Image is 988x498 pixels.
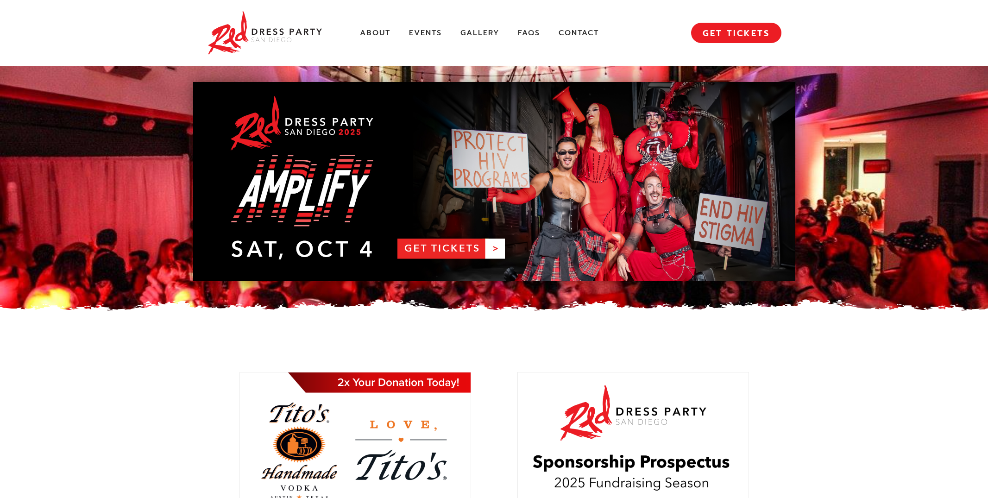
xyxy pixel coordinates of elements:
[360,28,390,38] a: About
[518,28,540,38] a: FAQs
[460,28,499,38] a: Gallery
[559,28,599,38] a: Contact
[207,9,323,57] img: Red Dress Party San Diego
[409,28,442,38] a: Events
[691,23,781,43] a: GET TICKETS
